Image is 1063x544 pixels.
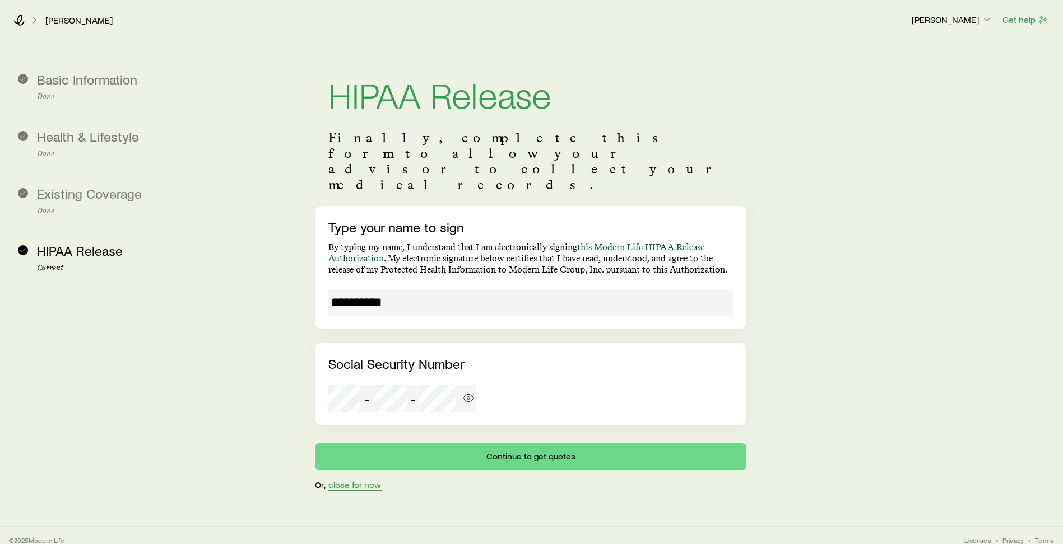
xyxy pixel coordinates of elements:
[37,128,139,144] span: Health & Lifestyle
[37,149,261,158] p: Done
[37,207,261,215] p: Done
[328,76,733,112] h1: HIPAA Release
[37,264,261,273] p: Current
[37,242,123,259] span: HIPAA Release
[364,391,370,406] span: -
[410,391,416,406] span: -
[37,71,137,87] span: Basic Information
[315,443,746,470] button: Continue to get quotes
[912,14,992,25] p: [PERSON_NAME]
[328,242,704,264] a: this Modern Life HIPAA Release Authorization
[315,479,326,490] p: Or,
[37,92,261,101] p: Done
[328,479,382,491] button: close for now
[911,13,993,27] button: [PERSON_NAME]
[328,130,733,193] p: Finally, complete this form to allow your advisor to collect your medical records.
[37,185,142,201] span: Existing Coverage
[1002,13,1050,26] button: Get help
[328,356,733,372] p: Social Security Number
[328,242,733,275] p: By typing my name, I understand that I am electronically signing . My electronic signature below ...
[328,219,733,235] p: Type your name to sign
[45,15,113,26] a: [PERSON_NAME]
